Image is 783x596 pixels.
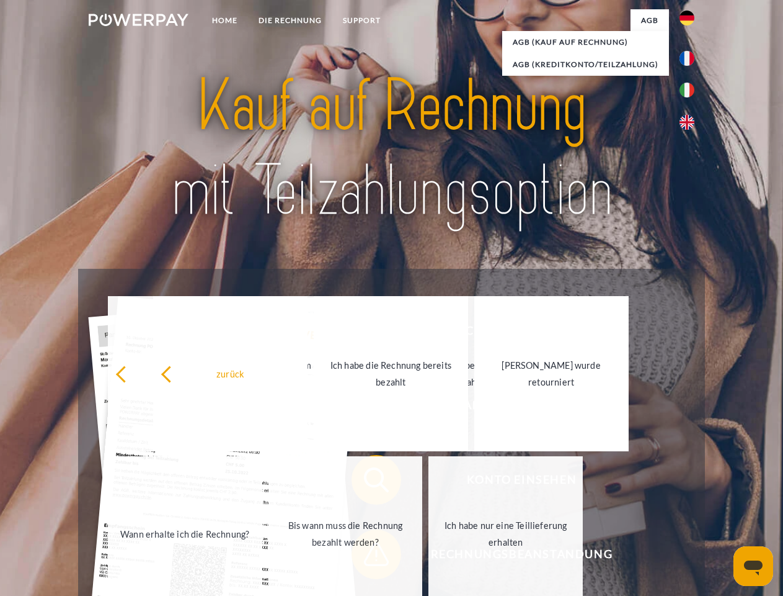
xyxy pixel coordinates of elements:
[161,365,300,382] div: zurück
[115,365,255,382] div: zurück
[201,9,248,32] a: Home
[733,546,773,586] iframe: Schaltfläche zum Öffnen des Messaging-Fensters
[502,53,669,76] a: AGB (Kreditkonto/Teilzahlung)
[630,9,669,32] a: agb
[276,517,415,551] div: Bis wann muss die Rechnung bezahlt werden?
[679,51,694,66] img: fr
[679,11,694,25] img: de
[502,31,669,53] a: AGB (Kauf auf Rechnung)
[332,9,391,32] a: SUPPORT
[436,517,575,551] div: Ich habe nur eine Teillieferung erhalten
[89,14,188,26] img: logo-powerpay-white.svg
[248,9,332,32] a: DIE RECHNUNG
[115,525,255,542] div: Wann erhalte ich die Rechnung?
[482,357,621,391] div: [PERSON_NAME] wurde retourniert
[118,60,665,238] img: title-powerpay_de.svg
[679,115,694,130] img: en
[679,83,694,97] img: it
[321,357,461,391] div: Ich habe die Rechnung bereits bezahlt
